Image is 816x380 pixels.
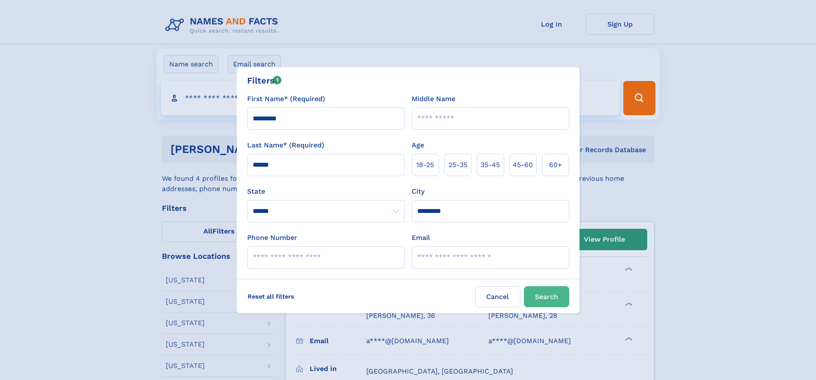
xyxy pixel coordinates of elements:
[247,140,324,150] label: Last Name* (Required)
[549,160,562,170] span: 60+
[524,286,569,307] button: Search
[475,286,520,307] label: Cancel
[412,233,430,243] label: Email
[481,160,500,170] span: 35‑45
[247,186,405,197] label: State
[242,286,300,307] label: Reset all filters
[247,233,297,243] label: Phone Number
[247,94,325,104] label: First Name* (Required)
[412,186,424,197] label: City
[247,74,282,87] div: Filters
[416,160,434,170] span: 18‑25
[412,94,455,104] label: Middle Name
[412,140,424,150] label: Age
[513,160,533,170] span: 45‑60
[448,160,467,170] span: 25‑35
